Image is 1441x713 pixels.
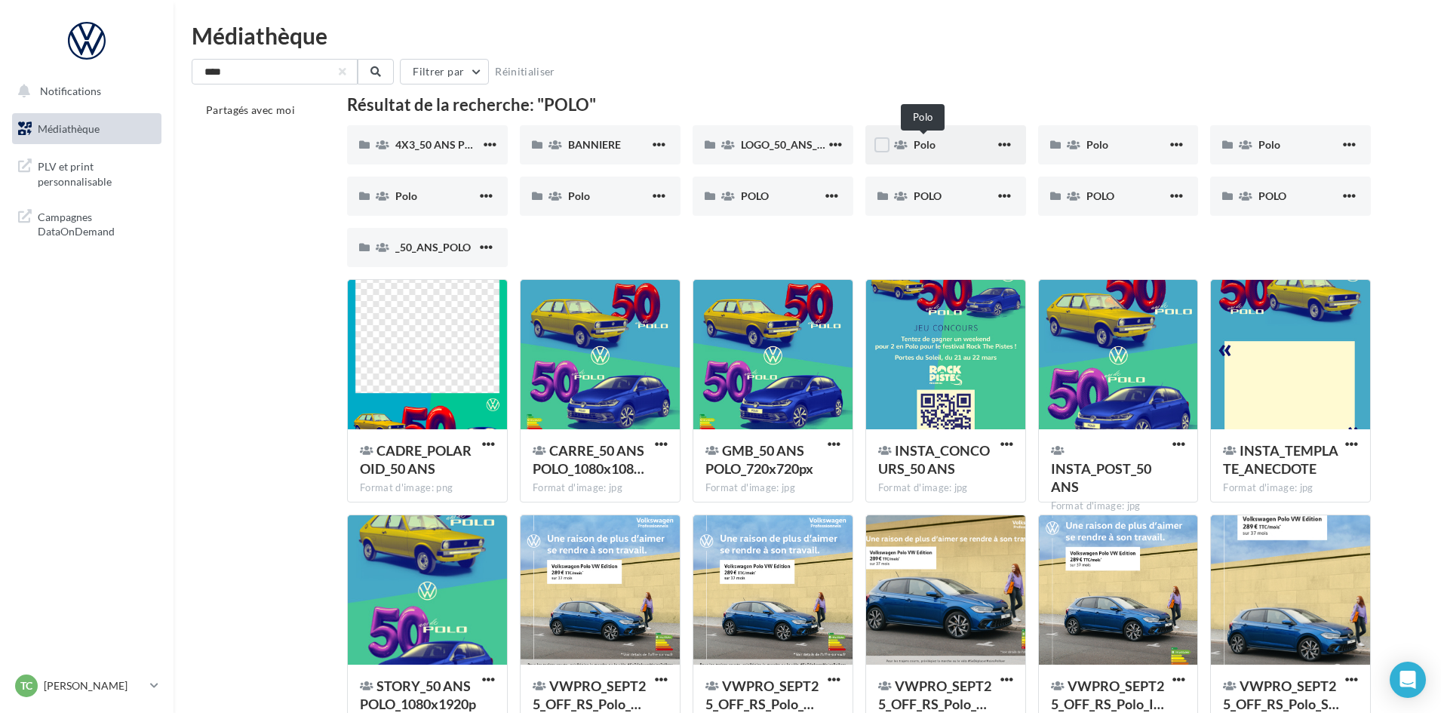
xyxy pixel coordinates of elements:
div: Open Intercom Messenger [1390,662,1426,698]
span: Polo [1086,138,1108,151]
a: Campagnes DataOnDemand [9,201,164,245]
span: VWPRO_SEPT25_OFF_RS_Polo_CARRE [533,678,646,712]
span: CADRE_POLAROID_50 ANS [360,442,472,477]
span: Polo [568,189,590,202]
p: [PERSON_NAME] [44,678,144,693]
span: VWPRO_SEPT25_OFF_RS_Polo_GMB-720x720 [705,678,819,712]
span: LOGO_50_ANS_POLO [741,138,845,151]
button: Réinitialiser [489,63,561,81]
span: POLO [741,189,769,202]
div: Format d'image: png [360,481,495,495]
span: TC [20,678,32,693]
span: POLO [1086,189,1114,202]
span: VWPRO_SEPT25_OFF_RS_Polo_STORY [1223,678,1339,712]
div: Polo [901,104,945,131]
span: Notifications [40,85,101,97]
span: INSTA_TEMPLATE_ANECDOTE [1223,442,1338,477]
button: Filtrer par [400,59,489,85]
span: Polo [914,138,936,151]
span: 4X3_50 ANS POLO [395,138,486,151]
span: INSTA_POST_50 ANS [1051,460,1151,495]
span: POLO [1258,189,1286,202]
span: Polo [395,189,417,202]
div: Format d'image: jpg [878,481,1013,495]
div: Médiathèque [192,24,1423,47]
span: GMB_50 ANS POLO_720x720px [705,442,813,477]
a: PLV et print personnalisable [9,150,164,195]
span: CARRE_50 ANS POLO_1080x1080px [533,442,644,477]
div: Format d'image: jpg [1051,499,1186,513]
span: VWPRO_SEPT25_OFF_RS_Polo_INSTA [1051,678,1164,712]
span: INSTA_CONCOURS_50 ANS [878,442,990,477]
div: Format d'image: jpg [1223,481,1358,495]
span: PLV et print personnalisable [38,156,155,189]
span: Médiathèque [38,122,100,135]
span: VWPRO_SEPT25_OFF_RS_Polo_GMB-POLO-E1 [878,678,991,712]
span: _50_ANS_POLO [395,241,471,254]
span: BANNIERE [568,138,621,151]
span: Campagnes DataOnDemand [38,207,155,239]
button: Notifications [9,75,158,107]
div: Format d'image: jpg [533,481,668,495]
a: Médiathèque [9,113,164,145]
div: Résultat de la recherche: "POLO" [347,97,1371,113]
span: POLO [914,189,942,202]
span: Polo [1258,138,1280,151]
span: STORY_50 ANS POLO_1080x1920p [360,678,476,712]
a: TC [PERSON_NAME] [12,672,161,700]
div: Format d'image: jpg [705,481,840,495]
span: Partagés avec moi [206,103,295,116]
